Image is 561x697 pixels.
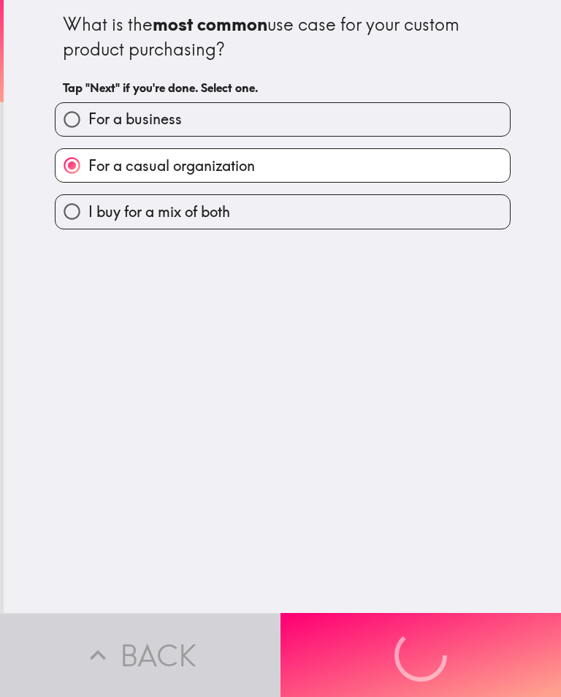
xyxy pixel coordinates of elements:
[56,149,510,182] button: For a casual organization
[63,12,503,61] div: What is the use case for your custom product purchasing?
[56,103,510,136] button: For a business
[63,80,503,96] h6: Tap "Next" if you're done. Select one.
[88,156,255,176] span: For a casual organization
[56,195,510,228] button: I buy for a mix of both
[88,109,182,129] span: For a business
[88,202,230,222] span: I buy for a mix of both
[153,13,267,35] b: most common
